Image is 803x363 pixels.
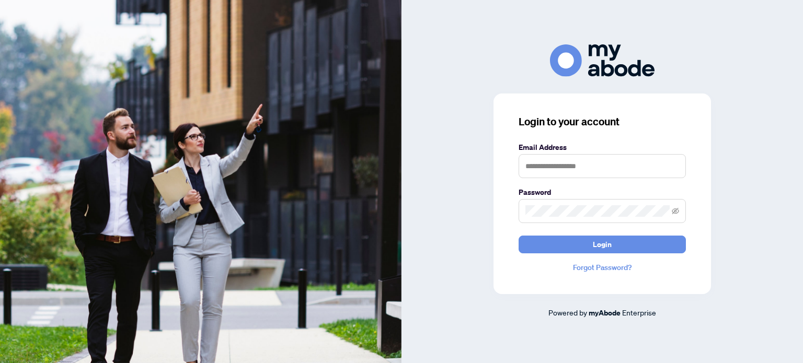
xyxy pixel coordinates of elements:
[519,186,686,198] label: Password
[519,114,686,129] h3: Login to your account
[589,307,621,319] a: myAbode
[519,262,686,273] a: Forgot Password?
[622,308,656,317] span: Enterprise
[550,44,655,76] img: ma-logo
[593,236,612,253] span: Login
[672,207,679,215] span: eye-invisible
[519,236,686,253] button: Login
[548,308,587,317] span: Powered by
[519,142,686,153] label: Email Address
